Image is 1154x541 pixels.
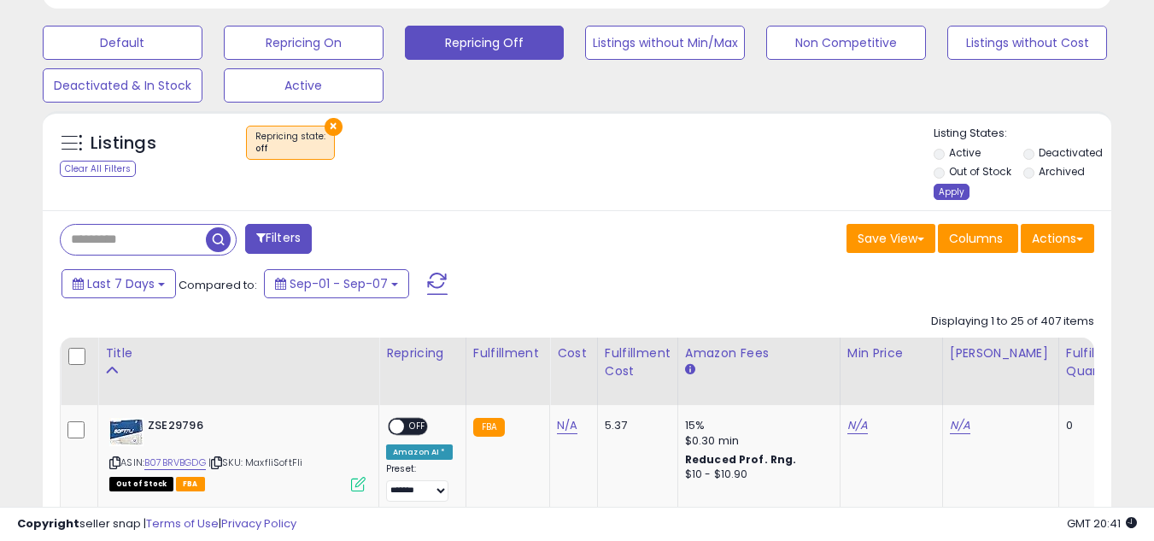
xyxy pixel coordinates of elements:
strong: Copyright [17,515,79,532]
div: Fulfillment Cost [605,344,671,380]
div: [PERSON_NAME] [950,344,1051,362]
div: $0.30 min [685,433,827,449]
button: Sep-01 - Sep-07 [264,269,409,298]
div: Amazon AI * [386,444,453,460]
div: Preset: [386,463,453,502]
button: Last 7 Days [62,269,176,298]
small: FBA [473,418,505,437]
h5: Listings [91,132,156,156]
span: All listings that are currently out of stock and unavailable for purchase on Amazon [109,477,173,491]
a: N/A [847,417,868,434]
p: Listing States: [934,126,1111,142]
div: Fulfillable Quantity [1066,344,1125,380]
a: B07BRVBGDG [144,456,206,470]
button: Default [43,26,202,60]
div: seller snap | | [17,516,296,532]
div: $10 - $10.90 [685,467,827,482]
button: Repricing Off [405,26,565,60]
button: Repricing On [224,26,384,60]
span: Compared to: [179,277,257,293]
div: ASIN: [109,418,366,490]
div: Displaying 1 to 25 of 407 items [931,314,1094,330]
div: 0 [1066,418,1119,433]
div: 5.37 [605,418,665,433]
a: Privacy Policy [221,515,296,532]
label: Out of Stock [949,164,1011,179]
small: Amazon Fees. [685,362,695,378]
div: off [255,143,325,155]
label: Archived [1039,164,1085,179]
a: Terms of Use [146,515,219,532]
button: Deactivated & In Stock [43,68,202,103]
b: Reduced Prof. Rng. [685,452,797,467]
span: 2025-09-15 20:41 GMT [1067,515,1137,532]
button: Columns [938,224,1018,253]
span: Sep-01 - Sep-07 [290,275,388,292]
span: Last 7 Days [87,275,155,292]
label: Deactivated [1039,145,1103,160]
button: Listings without Min/Max [585,26,745,60]
div: Clear All Filters [60,161,136,177]
button: Save View [846,224,935,253]
span: Repricing state : [255,130,325,156]
div: Apply [934,184,969,200]
div: Cost [557,344,590,362]
button: × [325,118,343,136]
a: N/A [557,417,577,434]
div: Title [105,344,372,362]
div: Min Price [847,344,935,362]
label: Active [949,145,981,160]
img: 51L0K70zUxL._SL40_.jpg [109,418,144,446]
button: Actions [1021,224,1094,253]
span: | SKU: MaxfliSoftFli [208,456,302,469]
button: Filters [245,224,312,254]
div: Fulfillment [473,344,542,362]
div: 15% [685,418,827,433]
b: ZSE29796 [148,418,355,438]
a: N/A [950,417,970,434]
div: Repricing [386,344,459,362]
span: OFF [404,420,431,434]
span: FBA [176,477,205,491]
span: Columns [949,230,1003,247]
button: Non Competitive [766,26,926,60]
button: Active [224,68,384,103]
div: Amazon Fees [685,344,833,362]
button: Listings without Cost [947,26,1107,60]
